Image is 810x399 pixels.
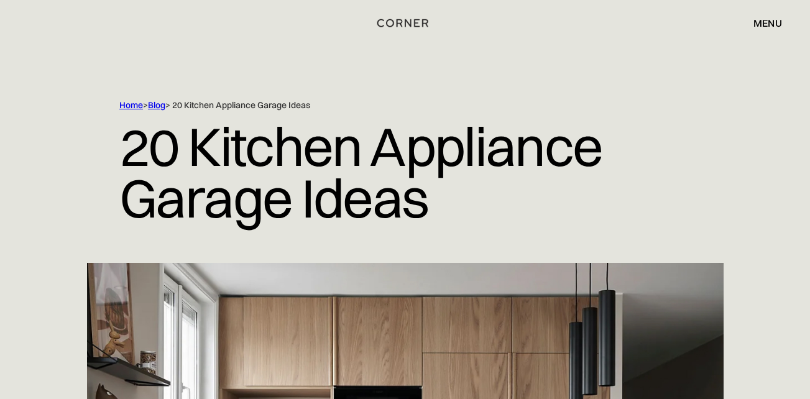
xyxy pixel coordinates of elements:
[148,99,165,111] a: Blog
[119,99,143,111] a: Home
[753,18,782,28] div: menu
[119,99,691,111] div: > > 20 Kitchen Appliance Garage Ideas
[375,15,435,31] a: home
[119,111,691,233] h1: 20 Kitchen Appliance Garage Ideas
[741,12,782,34] div: menu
